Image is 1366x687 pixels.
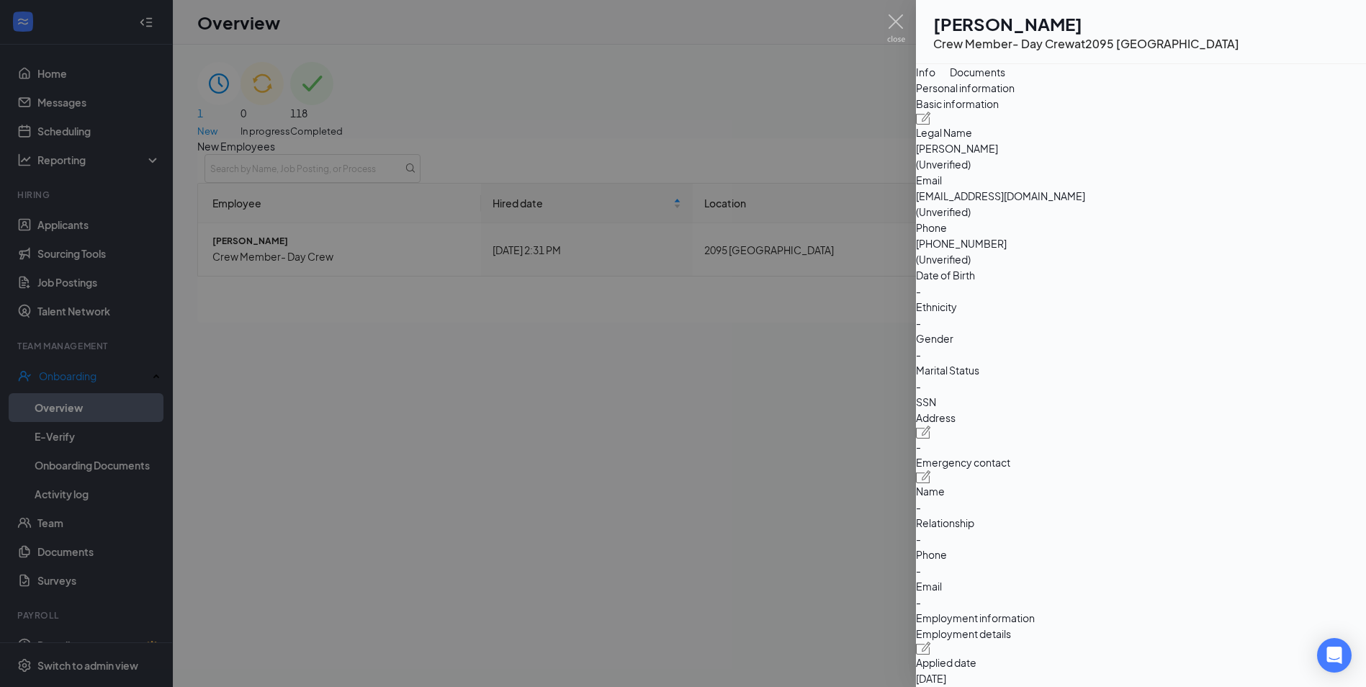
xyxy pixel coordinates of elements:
h1: [PERSON_NAME] [933,12,1239,36]
span: - [916,315,1366,331]
div: Documents [950,64,1005,80]
span: (Unverified) [916,251,1366,267]
span: - [916,594,1366,610]
span: Applied date [916,655,1366,670]
span: Emergency contact [916,454,1366,470]
span: Date of Birth [916,267,1366,283]
span: Personal information [916,80,1366,96]
span: Employment details [916,626,1366,642]
span: Phone [916,547,1366,562]
span: Legal Name [916,125,1366,140]
span: [PHONE_NUMBER] [916,235,1366,251]
span: [EMAIL_ADDRESS][DOMAIN_NAME] [916,188,1366,204]
span: (Unverified) [916,204,1366,220]
div: Crew Member- Day Crew at 2095 [GEOGRAPHIC_DATA] [933,36,1239,52]
span: - [916,499,1366,515]
span: Email [916,578,1366,594]
span: (Unverified) [916,156,1366,172]
span: Relationship [916,515,1366,531]
span: Basic information [916,96,1366,112]
span: Address [916,410,1366,426]
span: Name [916,483,1366,499]
div: Info [916,64,935,80]
span: Employment information [916,610,1366,626]
span: Ethnicity [916,299,1366,315]
span: SSN [916,394,1366,410]
span: [PERSON_NAME] [916,140,1366,156]
span: - [916,283,1366,299]
span: - [916,531,1366,547]
span: - [916,439,1366,454]
span: Email [916,172,1366,188]
span: - [916,346,1366,362]
span: Phone [916,220,1366,235]
span: Gender [916,331,1366,346]
span: Marital Status [916,362,1366,378]
span: - [916,562,1366,578]
span: - [916,378,1366,394]
span: [DATE] [916,670,1366,686]
div: Open Intercom Messenger [1317,638,1352,673]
